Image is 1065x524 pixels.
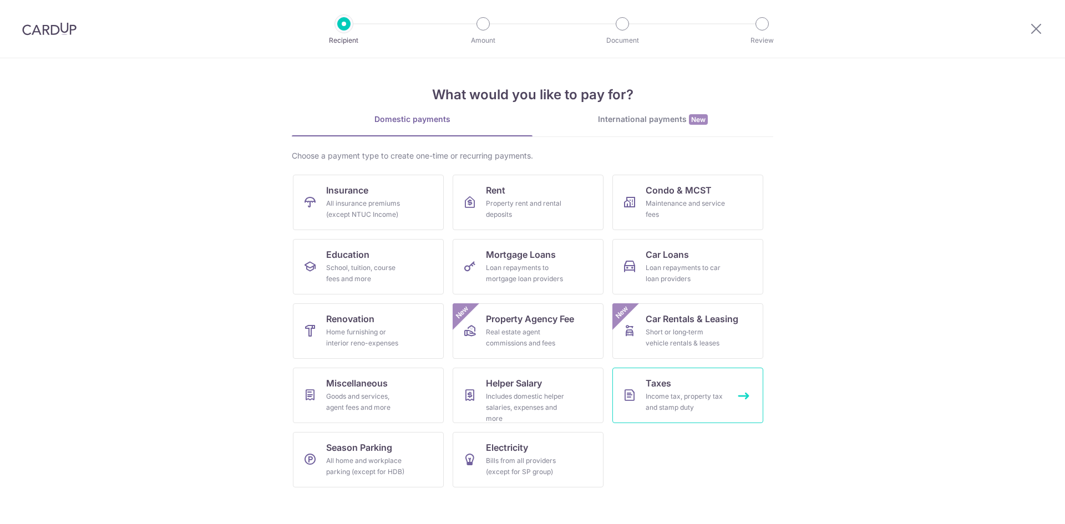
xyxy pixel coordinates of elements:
[646,198,726,220] div: Maintenance and service fees
[326,262,406,284] div: School, tuition, course fees and more
[486,262,566,284] div: Loan repayments to mortgage loan providers
[646,312,738,325] span: Car Rentals & Leasing
[532,114,773,125] div: International payments
[486,312,574,325] span: Property Agency Fee
[453,303,603,359] a: Property Agency FeeReal estate agent commissions and feesNew
[293,175,444,230] a: InsuranceAll insurance premiums (except NTUC Income)
[486,377,542,390] span: Helper Salary
[326,441,392,454] span: Season Parking
[612,368,763,423] a: TaxesIncome tax, property tax and stamp duty
[486,391,566,424] div: Includes domestic helper salaries, expenses and more
[326,248,369,261] span: Education
[326,184,368,197] span: Insurance
[293,432,444,487] a: Season ParkingAll home and workplace parking (except for HDB)
[646,248,689,261] span: Car Loans
[326,391,406,413] div: Goods and services, agent fees and more
[486,198,566,220] div: Property rent and rental deposits
[486,327,566,349] div: Real estate agent commissions and fees
[612,175,763,230] a: Condo & MCSTMaintenance and service fees
[612,239,763,294] a: Car LoansLoan repayments to car loan providers
[292,150,773,161] div: Choose a payment type to create one-time or recurring payments.
[689,114,708,125] span: New
[326,377,388,390] span: Miscellaneous
[613,303,631,322] span: New
[293,303,444,359] a: RenovationHome furnishing or interior reno-expenses
[486,248,556,261] span: Mortgage Loans
[581,35,663,46] p: Document
[453,303,471,322] span: New
[646,327,726,349] div: Short or long‑term vehicle rentals & leases
[646,391,726,413] div: Income tax, property tax and stamp duty
[292,85,773,105] h4: What would you like to pay for?
[646,377,671,390] span: Taxes
[303,35,385,46] p: Recipient
[486,441,528,454] span: Electricity
[453,368,603,423] a: Helper SalaryIncludes domestic helper salaries, expenses and more
[326,198,406,220] div: All insurance premiums (except NTUC Income)
[453,239,603,294] a: Mortgage LoansLoan repayments to mortgage loan providers
[721,35,803,46] p: Review
[293,368,444,423] a: MiscellaneousGoods and services, agent fees and more
[612,303,763,359] a: Car Rentals & LeasingShort or long‑term vehicle rentals & leasesNew
[486,184,505,197] span: Rent
[646,184,712,197] span: Condo & MCST
[326,327,406,349] div: Home furnishing or interior reno-expenses
[293,239,444,294] a: EducationSchool, tuition, course fees and more
[646,262,726,284] div: Loan repayments to car loan providers
[442,35,524,46] p: Amount
[453,175,603,230] a: RentProperty rent and rental deposits
[326,312,374,325] span: Renovation
[326,455,406,477] div: All home and workplace parking (except for HDB)
[292,114,532,125] div: Domestic payments
[453,432,603,487] a: ElectricityBills from all providers (except for SP group)
[486,455,566,477] div: Bills from all providers (except for SP group)
[22,22,77,35] img: CardUp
